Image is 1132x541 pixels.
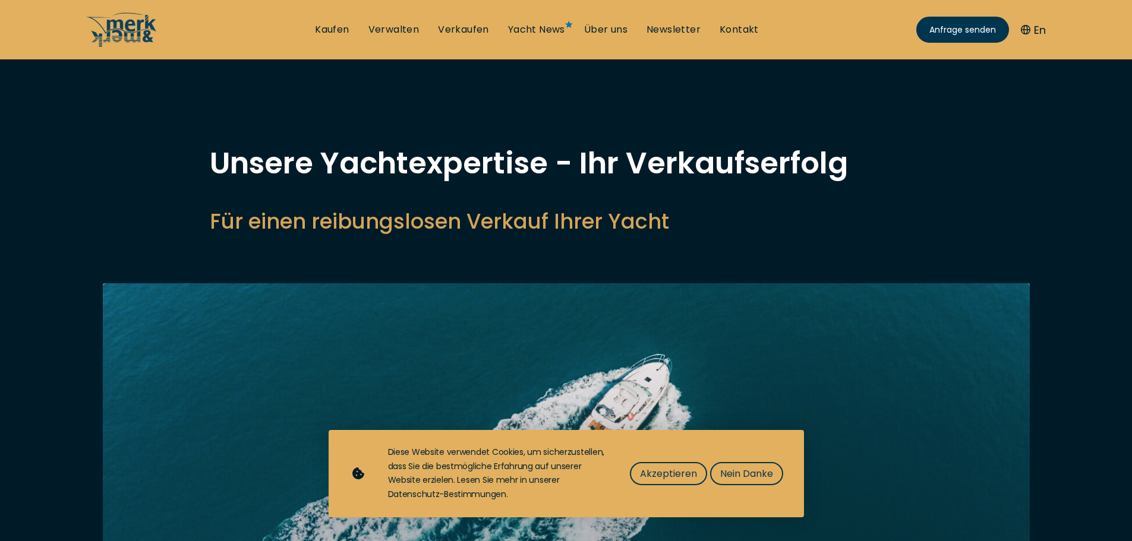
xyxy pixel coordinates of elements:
a: Kaufen [315,23,349,36]
h1: Unsere Yachtexpertise - Ihr Verkaufserfolg [210,148,923,178]
span: Anfrage senden [929,24,996,36]
a: Über uns [584,23,628,36]
button: En [1021,22,1046,38]
div: Diese Website verwendet Cookies, um sicherzustellen, dass Sie die bestmögliche Erfahrung auf unse... [388,445,606,502]
span: Akzeptieren [640,466,697,481]
a: Datenschutz-Bestimmungen [388,488,506,500]
span: Nein Danke [720,466,773,481]
a: Verwalten [368,23,420,36]
a: Kontakt [720,23,759,36]
a: Anfrage senden [916,17,1009,43]
h2: Für einen reibungslosen Verkauf Ihrer Yacht [210,207,923,236]
a: Verkaufen [438,23,489,36]
button: Akzeptieren [630,462,707,485]
button: Nein Danke [710,462,783,485]
a: Yacht News [508,23,565,36]
a: Newsletter [647,23,701,36]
